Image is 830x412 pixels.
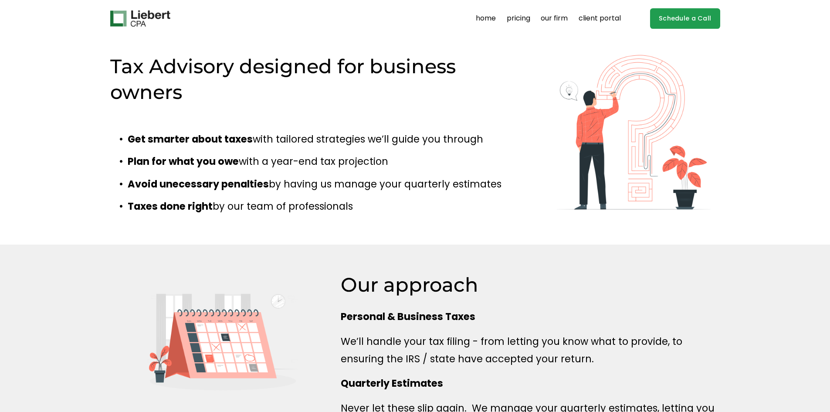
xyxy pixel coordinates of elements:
a: home [476,12,496,26]
p: by having us manage your quarterly estimates [128,175,515,193]
a: client portal [579,12,621,26]
strong: Avoid unecessary penalties [128,177,269,191]
h2: Tax Advisory designed for business owners [110,54,490,104]
a: pricing [507,12,530,26]
strong: Taxes done right [128,199,213,213]
strong: Get smarter about taxes [128,132,253,146]
strong: Plan for what you owe [128,154,239,168]
p: by our team of professionals [128,197,515,215]
strong: Personal & Business Taxes [341,310,475,323]
a: our firm [541,12,568,26]
img: Liebert CPA [110,10,170,27]
strong: Quarterly Estimates [341,376,443,390]
p: with a year-end tax projection [128,153,515,170]
a: Schedule a Call [650,8,720,29]
p: with tailored strategies we’ll guide you through [128,130,515,148]
h2: Our approach [341,272,720,297]
p: We’ll handle your tax filing - from letting you know what to provide, to ensuring the IRS / state... [341,333,720,368]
